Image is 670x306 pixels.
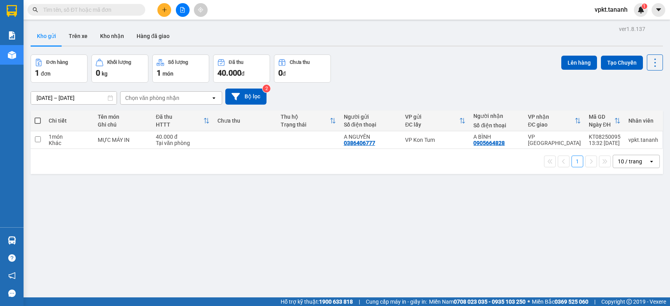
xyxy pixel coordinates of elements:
div: HTTT [156,121,203,128]
button: plus [157,3,171,17]
button: Kho gửi [31,27,62,45]
span: Miền Bắc [532,297,588,306]
div: Số điện thoại [344,121,398,128]
div: Thu hộ [281,114,330,120]
button: Tạo Chuyến [601,56,643,70]
th: Toggle SortBy [524,110,585,131]
div: KT08250095 [589,134,621,140]
th: Toggle SortBy [401,110,469,131]
span: aim [198,7,203,13]
span: question-circle [8,254,16,262]
strong: 0708 023 035 - 0935 103 250 [454,299,526,305]
button: Số lượng1món [152,54,209,83]
span: 0 [278,68,283,78]
div: vpkt.tananh [628,137,658,143]
span: caret-down [655,6,662,13]
th: Toggle SortBy [152,110,214,131]
span: đơn [41,71,51,77]
span: 1 [157,68,161,78]
span: 40.000 [217,68,241,78]
span: file-add [180,7,185,13]
input: Tìm tên, số ĐT hoặc mã đơn [43,5,136,14]
div: Người nhận [473,113,520,119]
svg: open [211,95,217,101]
div: VP gửi [405,114,459,120]
div: Mã GD [589,114,614,120]
div: 10 / trang [618,158,642,165]
span: 1 [35,68,39,78]
div: Tại văn phòng [156,140,210,146]
div: Ghi chú [98,121,148,128]
button: file-add [176,3,190,17]
div: A BÌNH [473,134,520,140]
span: message [8,290,16,297]
div: 1 món [49,134,90,140]
div: MỰC MÁY IN [98,137,148,143]
div: ver 1.8.137 [619,25,645,33]
span: vpkt.tananh [588,5,634,14]
div: 40.000 đ [156,134,210,140]
div: Ngày ĐH [589,121,614,128]
div: VP [GEOGRAPHIC_DATA] [528,134,581,146]
strong: 0369 525 060 [555,299,588,305]
span: search [33,7,38,13]
span: kg [102,71,108,77]
th: Toggle SortBy [277,110,340,131]
span: Hỗ trợ kỹ thuật: [281,297,353,306]
div: 0905664828 [473,140,505,146]
strong: 1900 633 818 [319,299,353,305]
span: 0 [96,68,100,78]
img: warehouse-icon [8,236,16,244]
div: Số lượng [168,60,188,65]
div: Chưa thu [290,60,310,65]
button: 1 [571,156,583,167]
div: 13:32 [DATE] [589,140,621,146]
button: caret-down [652,3,665,17]
span: plus [162,7,167,13]
sup: 1 [642,4,647,9]
span: đ [283,71,286,77]
div: Khối lượng [107,60,131,65]
img: solution-icon [8,31,16,40]
span: notification [8,272,16,279]
button: Chưa thu0đ [274,54,331,83]
button: aim [194,3,208,17]
span: ⚪️ [528,300,530,303]
div: Chưa thu [217,118,273,124]
span: đ [241,71,245,77]
button: Trên xe [62,27,94,45]
div: ĐC lấy [405,121,459,128]
div: Khác [49,140,90,146]
div: 0386406777 [344,140,375,146]
div: Người gửi [344,114,398,120]
svg: open [648,158,655,165]
div: Nhân viên [628,118,658,124]
button: Bộ lọc [225,89,267,105]
input: Select a date range. [31,92,117,104]
th: Toggle SortBy [585,110,624,131]
div: A NGUYÊN [344,134,398,140]
button: Lên hàng [561,56,597,70]
div: Tên món [98,114,148,120]
img: icon-new-feature [637,6,644,13]
span: món [162,71,173,77]
button: Đơn hàng1đơn [31,54,88,83]
button: Đã thu40.000đ [213,54,270,83]
button: Kho nhận [94,27,130,45]
div: Trạng thái [281,121,330,128]
div: Chọn văn phòng nhận [125,94,179,102]
button: Hàng đã giao [130,27,176,45]
span: Cung cấp máy in - giấy in: [366,297,427,306]
div: ĐC giao [528,121,575,128]
div: Chi tiết [49,118,90,124]
span: Miền Nam [429,297,526,306]
span: 1 [643,4,646,9]
span: | [359,297,360,306]
div: VP nhận [528,114,575,120]
img: logo-vxr [7,5,17,17]
div: VP Kon Tum [405,137,466,143]
div: Số điện thoại [473,122,520,129]
sup: 2 [263,85,270,92]
div: Đơn hàng [46,60,68,65]
img: warehouse-icon [8,51,16,59]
